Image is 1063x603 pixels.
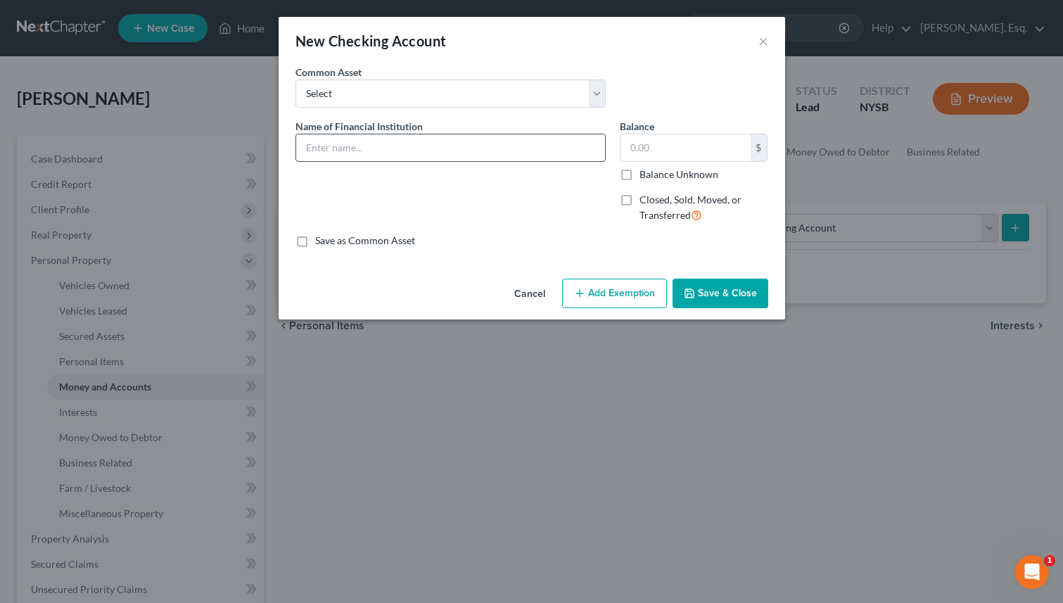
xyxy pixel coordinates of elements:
[639,167,718,182] label: Balance Unknown
[673,279,768,308] button: Save & Close
[503,280,556,308] button: Cancel
[639,193,741,221] span: Closed, Sold, Moved, or Transferred
[620,134,751,161] input: 0.00
[296,134,605,161] input: Enter name...
[620,119,654,134] label: Balance
[1044,555,1055,566] span: 1
[758,32,768,49] button: ×
[315,234,415,248] label: Save as Common Asset
[562,279,667,308] button: Add Exemption
[295,65,362,80] label: Common Asset
[295,31,447,51] div: New Checking Account
[751,134,768,161] div: $
[295,120,423,132] span: Name of Financial Institution
[1015,555,1049,589] iframe: Intercom live chat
